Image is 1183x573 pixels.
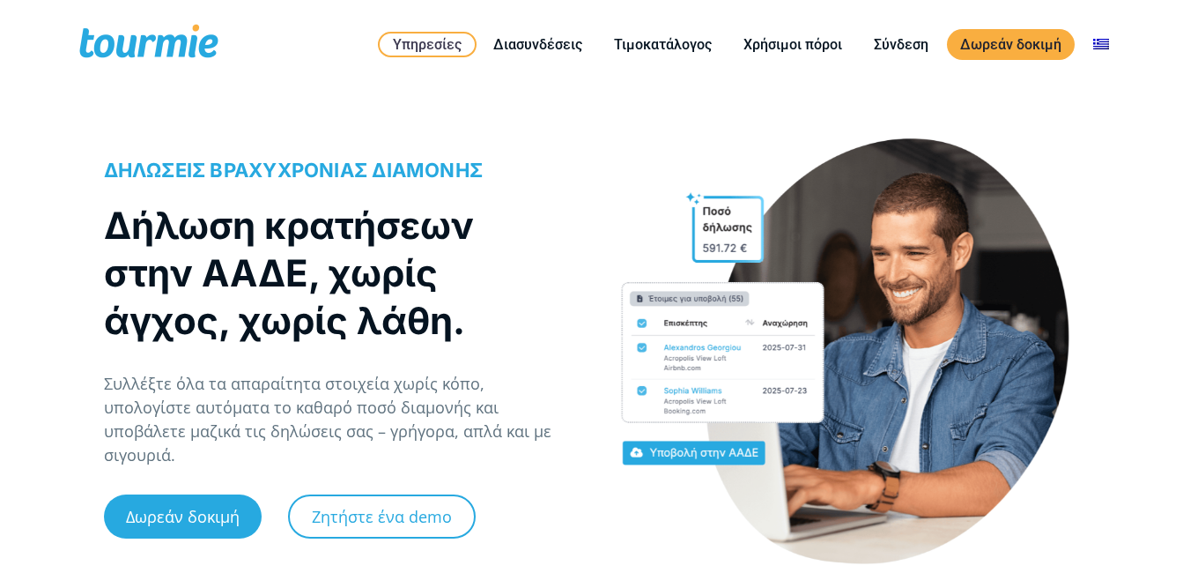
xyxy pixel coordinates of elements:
a: Διασυνδέσεις [480,33,595,56]
span: ΔΗΛΩΣΕΙΣ ΒΡΑΧΥΧΡΟΝΙΑΣ ΔΙΑΜΟΝΗΣ [104,159,484,182]
a: Σύνδεση [861,33,942,56]
a: Υπηρεσίες [378,32,477,57]
a: Δωρεάν δοκιμή [947,29,1075,60]
p: Συλλέξτε όλα τα απαραίτητα στοιχεία χωρίς κόπο, υπολογίστε αυτόματα το καθαρό ποσό διαμονής και υ... [104,372,573,467]
a: Δωρεάν δοκιμή [104,495,262,539]
a: Τιμοκατάλογος [601,33,725,56]
a: Ζητήστε ένα demo [288,495,476,539]
h1: Δήλωση κρατήσεων στην ΑΑΔΕ, χωρίς άγχος, χωρίς λάθη. [104,202,556,345]
a: Αλλαγή σε [1080,33,1122,56]
a: Χρήσιμοι πόροι [730,33,855,56]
